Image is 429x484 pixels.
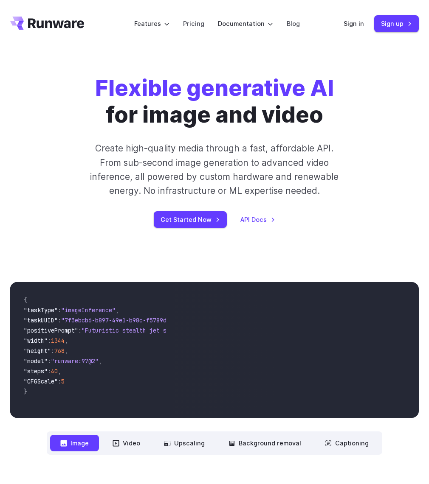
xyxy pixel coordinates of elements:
span: , [58,367,61,375]
a: Blog [287,19,300,28]
p: Create high-quality media through a fast, affordable API. From sub-second image generation to adv... [84,141,345,198]
span: , [116,306,119,314]
span: "height" [24,347,51,355]
button: Captioning [315,435,379,451]
span: "CFGScale" [24,378,58,385]
span: "steps" [24,367,48,375]
span: : [48,367,51,375]
span: "positivePrompt" [24,327,78,334]
button: Background removal [218,435,311,451]
a: Get Started Now [154,211,227,228]
span: : [48,357,51,365]
span: "model" [24,357,48,365]
span: { [24,296,27,304]
span: 40 [51,367,58,375]
a: Pricing [183,19,204,28]
span: 5 [61,378,65,385]
strong: Flexible generative AI [95,74,334,101]
button: Image [50,435,99,451]
span: "taskType" [24,306,58,314]
button: Video [102,435,150,451]
label: Documentation [218,19,273,28]
span: "7f3ebcb6-b897-49e1-b98c-f5789d2d40d7" [61,316,190,324]
span: } [24,388,27,395]
span: , [99,357,102,365]
span: "width" [24,337,48,344]
span: : [51,347,54,355]
span: : [58,378,61,385]
span: : [58,316,61,324]
a: API Docs [240,215,275,224]
span: , [65,347,68,355]
span: : [58,306,61,314]
span: 1344 [51,337,65,344]
span: "imageInference" [61,306,116,314]
span: , [65,337,68,344]
span: "Futuristic stealth jet streaking through a neon-lit cityscape with glowing purple exhaust" [82,327,391,334]
a: Sign up [374,15,419,32]
span: "taskUUID" [24,316,58,324]
span: 768 [54,347,65,355]
a: Go to / [10,17,84,30]
span: : [48,337,51,344]
span: : [78,327,82,334]
span: "runware:97@2" [51,357,99,365]
label: Features [134,19,169,28]
h1: for image and video [95,75,334,128]
a: Sign in [344,19,364,28]
button: Upscaling [154,435,215,451]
